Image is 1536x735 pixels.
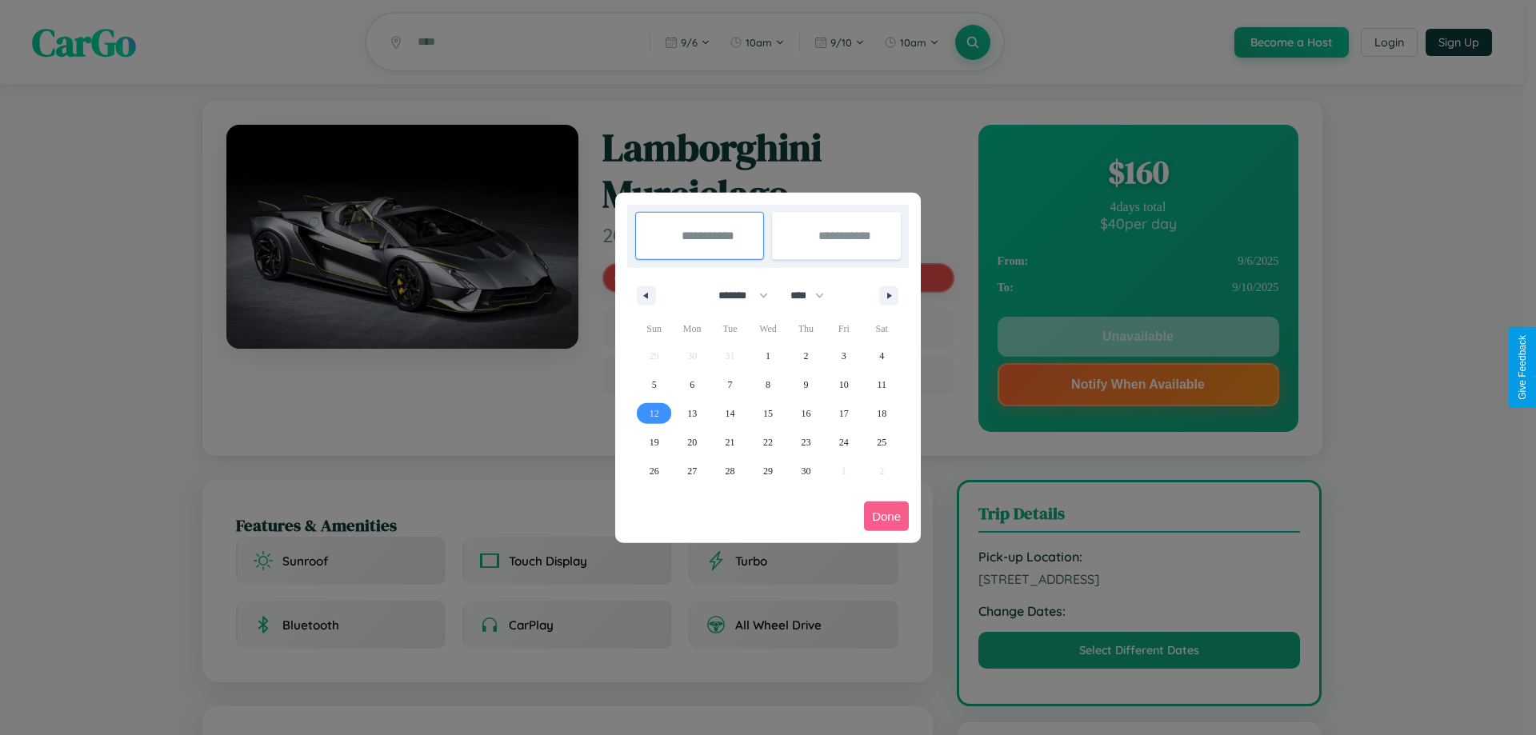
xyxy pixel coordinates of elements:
button: 26 [635,457,673,485]
button: 1 [749,342,786,370]
span: 2 [803,342,808,370]
button: 23 [787,428,825,457]
button: 11 [863,370,901,399]
button: 22 [749,428,786,457]
button: 28 [711,457,749,485]
span: 4 [879,342,884,370]
span: 15 [763,399,773,428]
span: 24 [839,428,849,457]
span: 26 [650,457,659,485]
span: 29 [763,457,773,485]
span: 8 [766,370,770,399]
span: Fri [825,316,862,342]
button: 13 [673,399,710,428]
span: 17 [839,399,849,428]
span: 16 [801,399,810,428]
button: 4 [863,342,901,370]
span: 13 [687,399,697,428]
span: 5 [652,370,657,399]
span: Thu [787,316,825,342]
button: 14 [711,399,749,428]
button: 21 [711,428,749,457]
span: Sun [635,316,673,342]
button: 16 [787,399,825,428]
button: 30 [787,457,825,485]
button: 19 [635,428,673,457]
span: 18 [877,399,886,428]
span: 1 [766,342,770,370]
span: Mon [673,316,710,342]
button: 27 [673,457,710,485]
button: 10 [825,370,862,399]
span: 10 [839,370,849,399]
span: 22 [763,428,773,457]
div: Give Feedback [1517,335,1528,400]
span: 14 [726,399,735,428]
span: 28 [726,457,735,485]
span: 12 [650,399,659,428]
span: 9 [803,370,808,399]
button: 8 [749,370,786,399]
span: 23 [801,428,810,457]
button: 12 [635,399,673,428]
span: 7 [728,370,733,399]
span: 6 [690,370,694,399]
span: 25 [877,428,886,457]
span: 11 [877,370,886,399]
button: 29 [749,457,786,485]
span: Wed [749,316,786,342]
span: 19 [650,428,659,457]
button: 6 [673,370,710,399]
button: 24 [825,428,862,457]
span: 21 [726,428,735,457]
span: 20 [687,428,697,457]
button: 20 [673,428,710,457]
button: Done [864,501,909,531]
button: 3 [825,342,862,370]
span: 27 [687,457,697,485]
button: 25 [863,428,901,457]
button: 17 [825,399,862,428]
span: 30 [801,457,810,485]
button: 2 [787,342,825,370]
button: 5 [635,370,673,399]
button: 9 [787,370,825,399]
button: 15 [749,399,786,428]
span: 3 [842,342,846,370]
span: Sat [863,316,901,342]
span: Tue [711,316,749,342]
button: 7 [711,370,749,399]
button: 18 [863,399,901,428]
